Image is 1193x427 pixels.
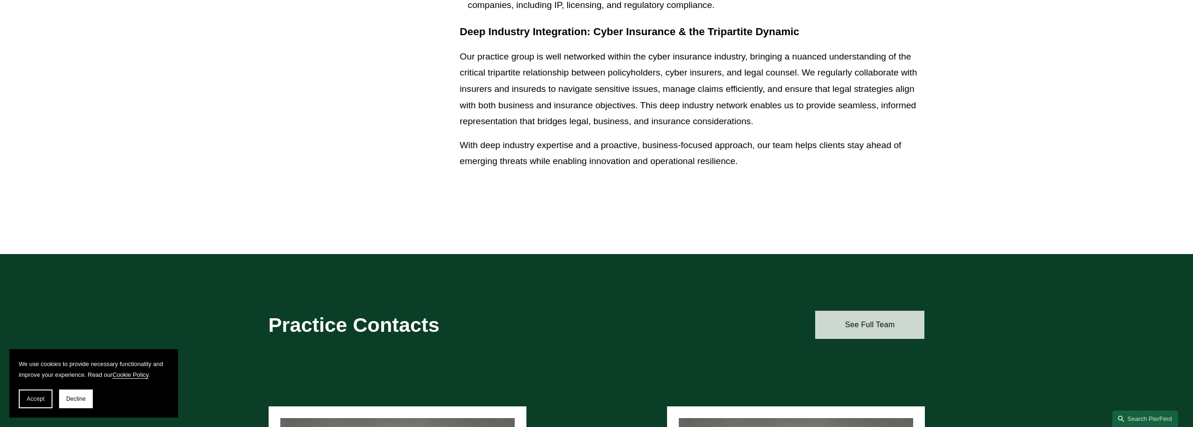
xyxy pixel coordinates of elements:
[269,313,570,337] h2: Practice Contacts
[460,26,799,37] strong: Deep Industry Integration: Cyber Insurance & the Tripartite Dynamic
[815,311,924,339] a: See Full Team
[1112,411,1178,427] a: Search this site
[19,390,53,408] button: Accept
[460,49,925,130] p: Our practice group is well networked within the cyber insurance industry, bringing a nuanced unde...
[27,396,45,402] span: Accept
[9,349,178,418] section: Cookie banner
[460,137,925,170] p: With deep industry expertise and a proactive, business-focused approach, our team helps clients s...
[19,359,169,380] p: We use cookies to provide necessary functionality and improve your experience. Read our .
[66,396,86,402] span: Decline
[59,390,93,408] button: Decline
[113,371,149,378] a: Cookie Policy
